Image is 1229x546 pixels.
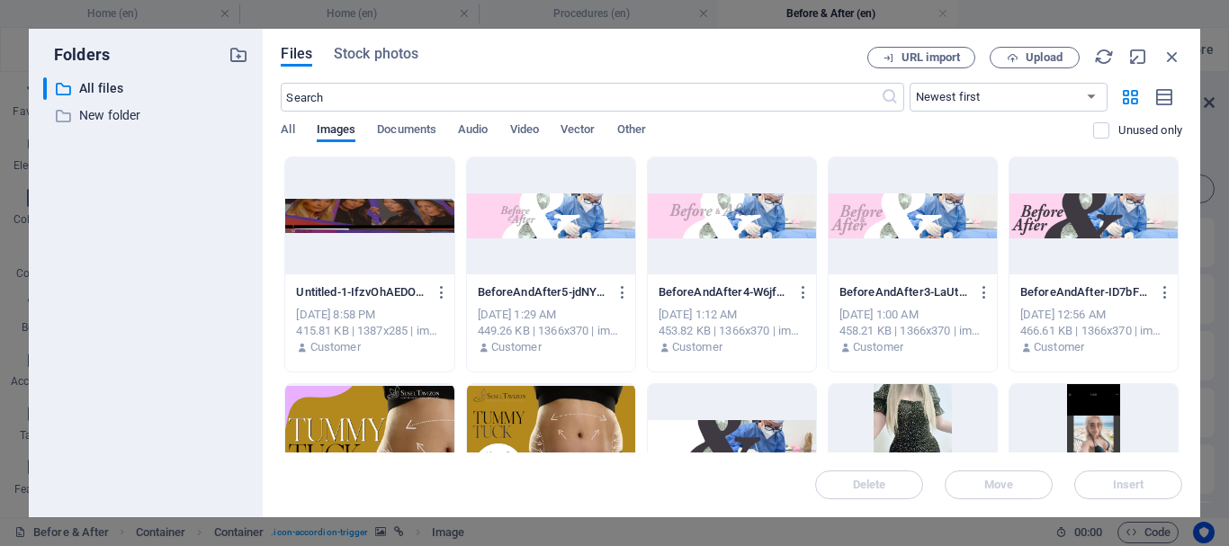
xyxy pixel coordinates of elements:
[478,307,624,323] div: [DATE] 1:29 AM
[310,339,361,355] p: Customer
[43,104,248,127] div: New folder
[79,78,216,99] p: All files
[478,323,624,339] div: 449.26 KB | 1366x370 | image/png
[458,119,488,144] span: Audio
[839,323,986,339] div: 458.21 KB | 1366x370 | image/png
[1162,47,1182,67] i: Close
[296,307,443,323] div: [DATE] 8:58 PM
[281,43,312,65] span: Files
[491,339,542,355] p: Customer
[659,284,789,300] p: BeforeAndAfter4-W6jf9HgnHP_u1xCKeZhVCQ.png
[317,119,356,144] span: Images
[281,119,294,144] span: All
[296,284,426,300] p: Untitled-1-IfzvOhAEDOwB6LLXiyFflQ.png
[617,119,646,144] span: Other
[902,52,960,63] span: URL import
[79,105,216,126] p: New folder
[853,339,903,355] p: Customer
[659,307,805,323] div: [DATE] 1:12 AM
[839,284,970,300] p: BeforeAndAfter3-LaUtEwUsuAUd0BNi3zQ2NA.png
[1020,323,1167,339] div: 466.61 KB | 1366x370 | image/png
[510,119,539,144] span: Video
[1020,307,1167,323] div: [DATE] 12:56 AM
[43,43,110,67] p: Folders
[867,47,975,68] button: URL import
[229,45,248,65] i: Create new folder
[561,119,596,144] span: Vector
[281,83,880,112] input: Search
[839,307,986,323] div: [DATE] 1:00 AM
[296,323,443,339] div: 415.81 KB | 1387x285 | image/png
[1128,47,1148,67] i: Minimize
[1034,339,1084,355] p: Customer
[1118,122,1182,139] p: Displays only files that are not in use on the website. Files added during this session can still...
[672,339,722,355] p: Customer
[43,77,47,100] div: ​
[478,284,608,300] p: BeforeAndAfter5-jdNYm3qlKHv8M4ehPWAW3w.png
[1094,47,1114,67] i: Reload
[990,47,1080,68] button: Upload
[334,43,418,65] span: Stock photos
[1026,52,1063,63] span: Upload
[1020,284,1151,300] p: BeforeAndAfter-ID7bF3E3YnT88uab9vqlog.png
[377,119,436,144] span: Documents
[659,323,805,339] div: 453.82 KB | 1366x370 | image/png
